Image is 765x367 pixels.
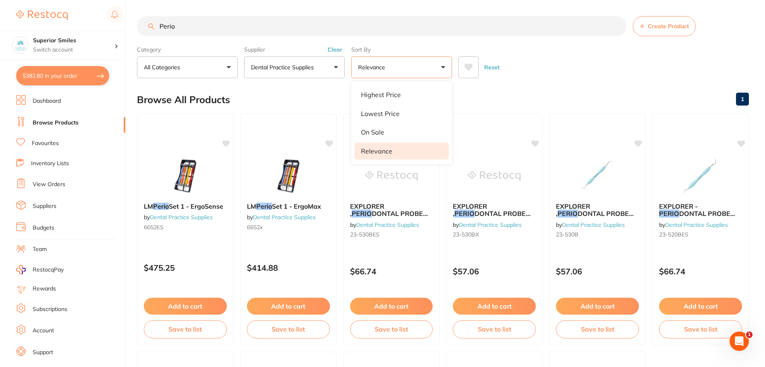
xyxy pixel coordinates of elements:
[556,320,639,338] button: Save to list
[144,298,227,315] button: Add to cart
[33,46,114,54] p: Switch account
[556,203,639,218] b: EXPLORER ‚PERIODONTAL PROBE 23-530B
[558,209,578,218] em: PERIO
[356,221,419,228] a: Dental Practice Supplies
[150,214,213,221] a: Dental Practice Supplies
[325,46,345,53] button: Clear
[247,298,330,315] button: Add to cart
[556,298,639,315] button: Add to cart
[251,63,317,71] p: Dental Practice Supplies
[350,231,379,238] span: 23-530BES
[361,110,400,117] p: Lowest Price
[33,180,65,189] a: View Orders
[659,267,742,276] p: $66.74
[453,298,536,315] button: Add to cart
[350,221,419,228] span: by
[16,265,64,274] a: RestocqPay
[556,221,625,228] span: by
[137,16,626,36] input: Search Products
[453,203,536,218] b: EXPLORER ‚PERIODONTAL PROBE 23-530B - ErgoMax
[350,267,433,276] p: $66.74
[12,37,29,53] img: Superior Smiles
[659,209,735,225] span: DONTAL PROBE 23-520B - ErgoSense
[247,263,330,272] p: $414.88
[350,298,433,315] button: Add to cart
[256,202,272,210] em: Perio
[144,202,153,210] span: LM
[247,203,330,210] b: LM Perio Set 1 - ErgoMax
[453,202,487,218] span: EXPLORER ‚
[350,320,433,338] button: Save to list
[33,202,56,210] a: Suppliers
[361,129,384,136] p: On Sale
[454,209,475,218] em: PERIO
[453,221,522,228] span: by
[350,203,433,218] b: EXPLORER ‚PERIODONTAL PROBE 23-530B - ErgoSense
[736,91,749,107] a: 1
[144,63,183,71] p: All Categories
[137,94,230,106] h2: Browse All Products
[358,63,388,71] p: Relevance
[633,16,696,36] button: Create Product
[33,97,61,105] a: Dashboard
[351,56,452,78] button: Relevance
[556,209,634,225] span: DONTAL PROBE 23-530B
[16,66,109,85] button: $382.80 in your order
[33,305,67,313] a: Subscriptions
[468,156,520,196] img: EXPLORER ‚PERIODONTAL PROBE 23-530B - ErgoMax
[350,202,384,218] span: EXPLORER ‚
[730,332,749,351] iframe: Intercom live chat
[352,209,372,218] em: PERIO
[33,37,114,45] h4: Superior Smiles
[144,263,227,272] p: $475.25
[33,119,79,127] a: Browse Products
[659,298,742,315] button: Add to cart
[247,320,330,338] button: Save to list
[16,265,26,274] img: RestocqPay
[674,156,727,196] img: EXPLORER - PERIODONTAL PROBE 23-520B - ErgoSense
[482,56,502,78] button: Reset
[144,224,164,231] span: 6652ES
[365,156,418,196] img: EXPLORER ‚PERIODONTAL PROBE 23-530B - ErgoSense
[659,209,679,218] em: PERIO
[746,332,753,338] span: 1
[144,203,227,210] b: LM Perio Set 1 - ErgoSense
[350,209,428,225] span: DONTAL PROBE 23-530B - ErgoSense
[33,327,54,335] a: Account
[361,147,392,155] p: Relevance
[556,231,578,238] span: 23-530B
[247,214,316,221] span: by
[247,202,256,210] span: LM
[33,245,47,253] a: Team
[262,156,315,196] img: LM Perio Set 1 - ErgoMax
[571,156,624,196] img: EXPLORER ‚PERIODONTAL PROBE 23-530B
[659,202,698,210] span: EXPLORER -
[31,160,69,168] a: Inventory Lists
[351,46,452,53] label: Sort By
[153,202,169,210] em: Perio
[33,266,64,274] span: RestocqPay
[244,56,345,78] button: Dental Practice Supplies
[665,221,728,228] a: Dental Practice Supplies
[244,46,345,53] label: Supplier
[361,91,401,98] p: Highest Price
[648,23,689,29] span: Create Product
[659,203,742,218] b: EXPLORER - PERIODONTAL PROBE 23-520B - ErgoSense
[659,231,688,238] span: 23-520BES
[453,267,536,276] p: $57.06
[459,221,522,228] a: Dental Practice Supplies
[33,224,54,232] a: Budgets
[169,202,223,210] span: Set 1 - ErgoSense
[137,46,238,53] label: Category
[159,156,211,196] img: LM Perio Set 1 - ErgoSense
[144,214,213,221] span: by
[32,139,59,147] a: Favourites
[272,202,321,210] span: Set 1 - ErgoMax
[144,320,227,338] button: Save to list
[33,285,56,293] a: Rewards
[453,320,536,338] button: Save to list
[33,348,53,357] a: Support
[556,267,639,276] p: $57.06
[453,231,479,238] span: 23-530BX
[253,214,316,221] a: Dental Practice Supplies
